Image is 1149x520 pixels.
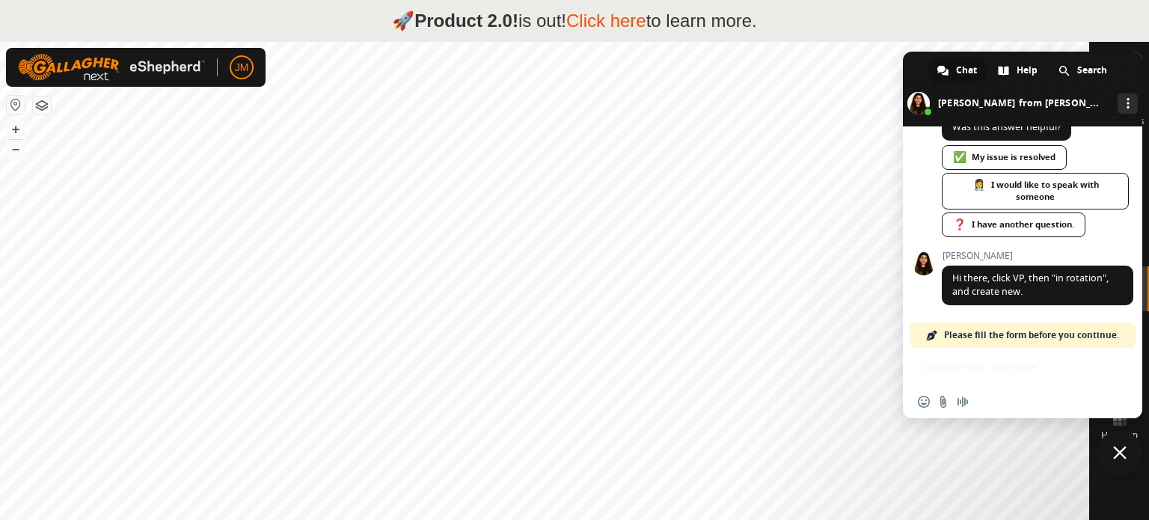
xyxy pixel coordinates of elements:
span: [PERSON_NAME] [942,251,1133,261]
button: Reset Map [7,96,25,114]
button: – [7,140,25,158]
button: + [7,120,25,138]
button: Map Layers [33,97,51,114]
span: Heatmap [1101,431,1138,440]
span: Insert an emoji [918,396,930,408]
span: Audio message [957,396,969,408]
div: I have another question. [942,212,1085,237]
span: Send a file [937,396,949,408]
div: More channels [1118,94,1138,114]
div: Help [989,59,1048,82]
span: Was this answer helpful? [952,120,1061,133]
div: Close chat [1097,430,1142,475]
span: Please fill the form before you continue. [944,322,1119,348]
span: Help [1017,59,1038,82]
span: ✅ [953,151,966,163]
div: My issue is resolved [942,145,1067,170]
span: Hi there, click VP, then "in rotation", and create new. [952,272,1109,298]
img: Gallagher Logo [18,54,205,81]
span: Search [1077,59,1107,82]
a: Click here [566,10,646,31]
div: Search [1050,59,1118,82]
span: ❓ [953,218,966,230]
span: Chat [956,59,977,82]
div: Chat [928,59,987,82]
span: 👩‍⚕️ [972,179,986,191]
div: I would like to speak with someone [942,173,1129,209]
span: JM [235,60,249,76]
p: 🚀 is out! to learn more. [392,7,757,34]
strong: Product 2.0! [414,10,518,31]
